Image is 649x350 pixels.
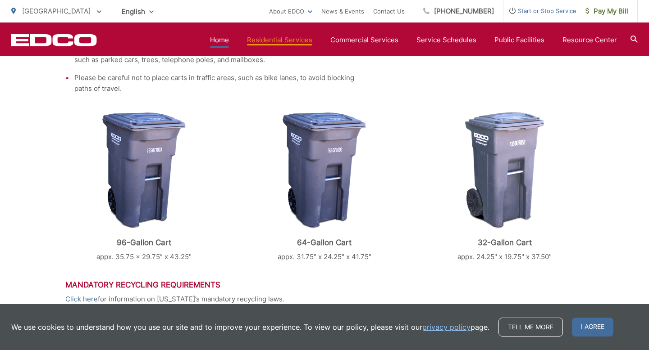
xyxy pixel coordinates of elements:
[562,35,617,45] a: Resource Center
[210,35,229,45] a: Home
[572,318,613,337] span: I agree
[11,322,489,332] p: We use cookies to understand how you use our site and to improve your experience. To view our pol...
[494,35,544,45] a: Public Facilities
[65,294,98,305] a: Click here
[65,238,223,247] p: 96-Gallon Cart
[115,4,160,19] span: English
[102,112,186,229] img: cart-trash.png
[11,34,97,46] a: EDCD logo. Return to the homepage.
[426,238,584,247] p: 32-Gallon Cart
[585,6,628,17] span: Pay My Bill
[330,35,398,45] a: Commercial Services
[498,318,563,337] a: Tell me more
[247,35,312,45] a: Residential Services
[74,72,363,94] li: Please be careful not to place carts in traffic areas, such as bike lanes, to avoid blocking path...
[65,280,584,289] h3: Mandatory Recycling Requirements
[22,7,91,15] span: [GEOGRAPHIC_DATA]
[246,238,403,247] p: 64-Gallon Cart
[416,35,476,45] a: Service Schedules
[422,322,471,332] a: privacy policy
[65,294,584,305] p: for information on [US_STATE]’s mandatory recycling laws.
[283,112,366,229] img: cart-trash.png
[321,6,364,17] a: News & Events
[373,6,405,17] a: Contact Us
[246,251,403,262] p: appx. 31.75" x 24.25" x 41.75"
[65,251,223,262] p: appx. 35.75 x 29.75” x 43.25"
[269,6,312,17] a: About EDCO
[465,112,544,229] img: cart-trash-32.png
[426,251,584,262] p: appx. 24.25" x 19.75" x 37.50"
